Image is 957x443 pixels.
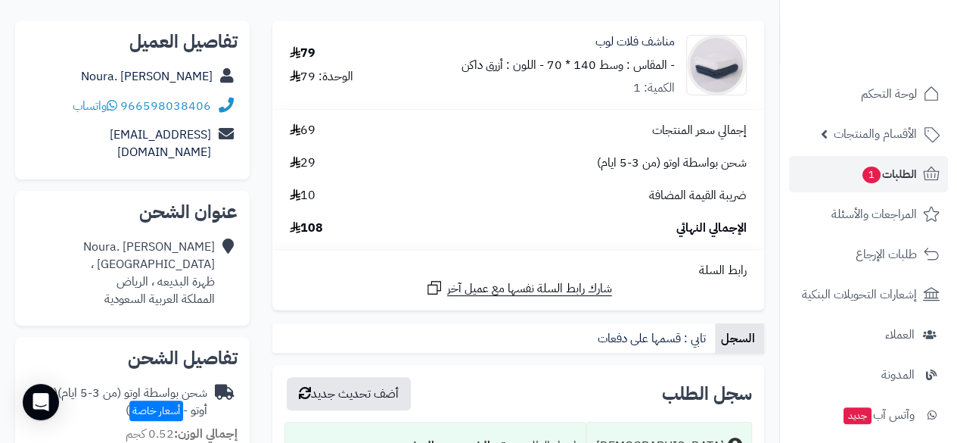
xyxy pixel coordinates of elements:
span: إجمالي سعر المنتجات [652,122,747,139]
small: - اللون : أزرق داكن [461,56,544,74]
div: رابط السلة [278,262,758,279]
a: مناشف فلات لوب [595,33,675,51]
a: شارك رابط السلة نفسها مع عميل آخر [425,279,612,298]
a: لوحة التحكم [789,76,948,112]
span: الأقسام والمنتجات [834,123,917,145]
div: 79 [290,45,315,62]
a: العملاء [789,317,948,353]
span: لوحة التحكم [861,83,917,105]
span: جديد [844,407,872,424]
a: تابي : قسمها على دفعات [592,323,715,354]
span: 10 [290,187,315,204]
div: الوحدة: 79 [290,68,353,86]
span: 108 [290,220,323,237]
span: أسعار خاصة [129,401,183,421]
span: شحن بواسطة اوتو (من 3-5 ايام) [597,154,747,172]
span: الطلبات [861,164,917,185]
a: المدونة [789,357,948,393]
span: ضريبة القيمة المضافة [649,187,747,204]
a: السجل [715,323,764,354]
span: وآتس آب [842,404,915,426]
span: 69 [290,122,315,139]
h3: سجل الطلب [662,385,752,403]
span: المدونة [881,364,915,385]
span: 1 [862,167,881,183]
h2: عنوان الشحن [27,203,238,221]
small: - المقاس : وسط 140 * 70 [547,56,675,74]
div: Noura. [PERSON_NAME] [GEOGRAPHIC_DATA] ، ظهرة البديعه ، الرياض المملكة العربية السعودية [83,239,215,307]
small: 0.52 كجم [126,425,238,443]
div: شحن بواسطة اوتو (من 3-5 ايام) [27,385,207,420]
a: إشعارات التحويلات البنكية [789,276,948,313]
span: شارك رابط السلة نفسها مع عميل آخر [447,280,612,298]
a: وآتس آبجديد [789,397,948,433]
span: المراجعات والأسئلة [831,204,917,225]
button: أضف تحديث جديد [287,377,411,410]
a: Noura. [PERSON_NAME] [81,67,213,86]
span: طلبات الإرجاع [856,244,917,265]
strong: إجمالي الوزن: [174,425,238,443]
span: 29 [290,154,315,172]
span: العملاء [885,324,915,345]
a: المراجعات والأسئلة [789,196,948,232]
img: 1754839373-%D9%81%D9%84%D8%A7%D8%AA%20%D9%84%D9%88%D8%A8-90x90.jpg [687,35,746,95]
div: Open Intercom Messenger [23,384,59,420]
a: واتساب [73,97,117,115]
span: الإجمالي النهائي [676,220,747,237]
div: الكمية: 1 [633,80,675,97]
a: الطلبات1 [789,156,948,192]
a: 966598038406 [120,97,211,115]
span: إشعارات التحويلات البنكية [802,284,917,305]
h2: تفاصيل الشحن [27,349,238,367]
a: [EMAIL_ADDRESS][DOMAIN_NAME] [110,126,211,161]
h2: تفاصيل العميل [27,33,238,51]
a: طلبات الإرجاع [789,236,948,273]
